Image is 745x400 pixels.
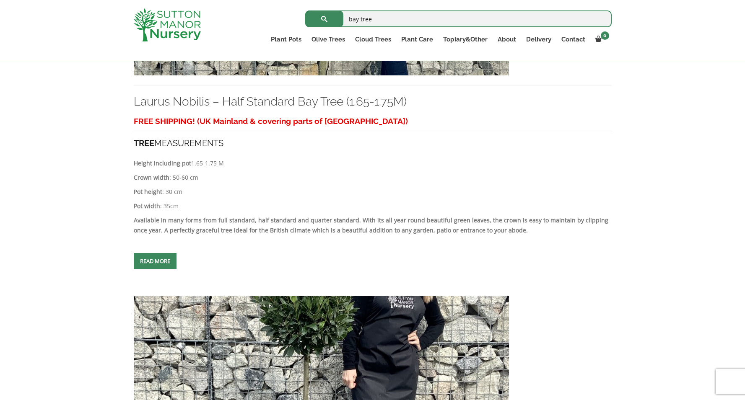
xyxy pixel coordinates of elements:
a: Olive Trees [306,34,350,45]
a: About [493,34,521,45]
p: : 30 cm [134,187,612,197]
a: 0 [590,34,612,45]
a: Topiary&Other [438,34,493,45]
input: Search... [305,10,612,27]
a: Cloud Trees [350,34,396,45]
a: Plant Care [396,34,438,45]
strong: Pot height [134,188,162,196]
p: : 35cm [134,201,612,211]
a: Laurus Nobilis - Bay Tree Standard 1.35-1.45M [134,382,509,390]
strong: Height including pot [134,159,191,167]
a: Contact [556,34,590,45]
a: Laurus Nobilis – Half Standard Bay Tree (1.65-1.75M) [134,95,407,108]
strong: Pot width [134,202,160,210]
strong: TREE [134,138,154,148]
p: 1.65-1.75 M [134,158,612,168]
p: : 50-60 cm [134,173,612,183]
strong: Crown width [134,173,169,181]
span: 0 [601,31,609,40]
h4: MEASUREMENTS [134,137,612,150]
a: Delivery [521,34,556,45]
img: logo [134,8,201,41]
a: Read more [134,253,177,269]
strong: Available in many forms from full standard, half standard and quarter standard. With its all year... [134,216,608,234]
a: Plant Pots [266,34,306,45]
h3: FREE SHIPPING! (UK Mainland & covering parts of [GEOGRAPHIC_DATA]) [134,114,612,129]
